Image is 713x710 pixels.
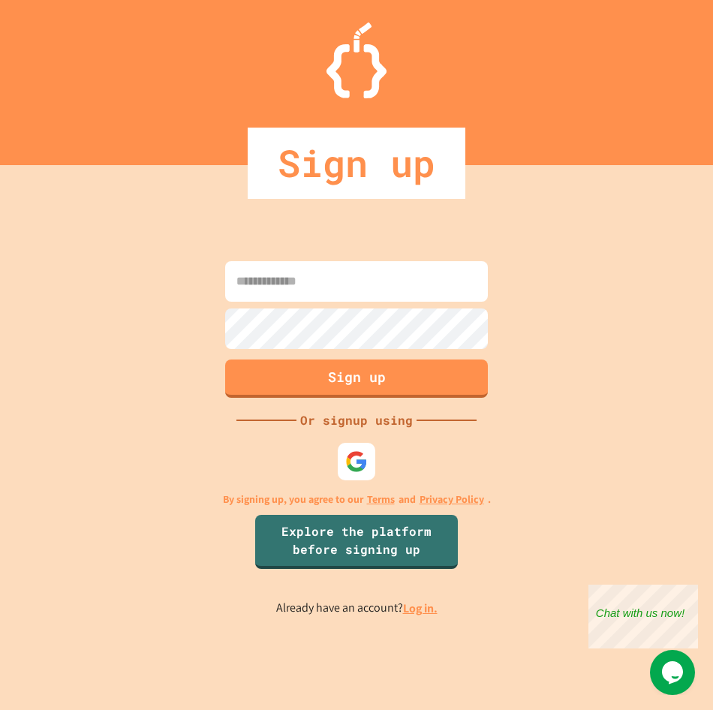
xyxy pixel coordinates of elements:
a: Log in. [403,600,438,616]
div: Sign up [248,128,465,199]
a: Terms [367,492,395,507]
a: Explore the platform before signing up [255,515,458,569]
div: Or signup using [296,411,417,429]
iframe: chat widget [650,650,698,695]
img: google-icon.svg [345,450,368,473]
a: Privacy Policy [420,492,484,507]
p: By signing up, you agree to our and . [223,492,491,507]
button: Sign up [225,360,488,398]
img: Logo.svg [326,23,387,98]
p: Already have an account? [276,599,438,618]
iframe: chat widget [588,585,698,648]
